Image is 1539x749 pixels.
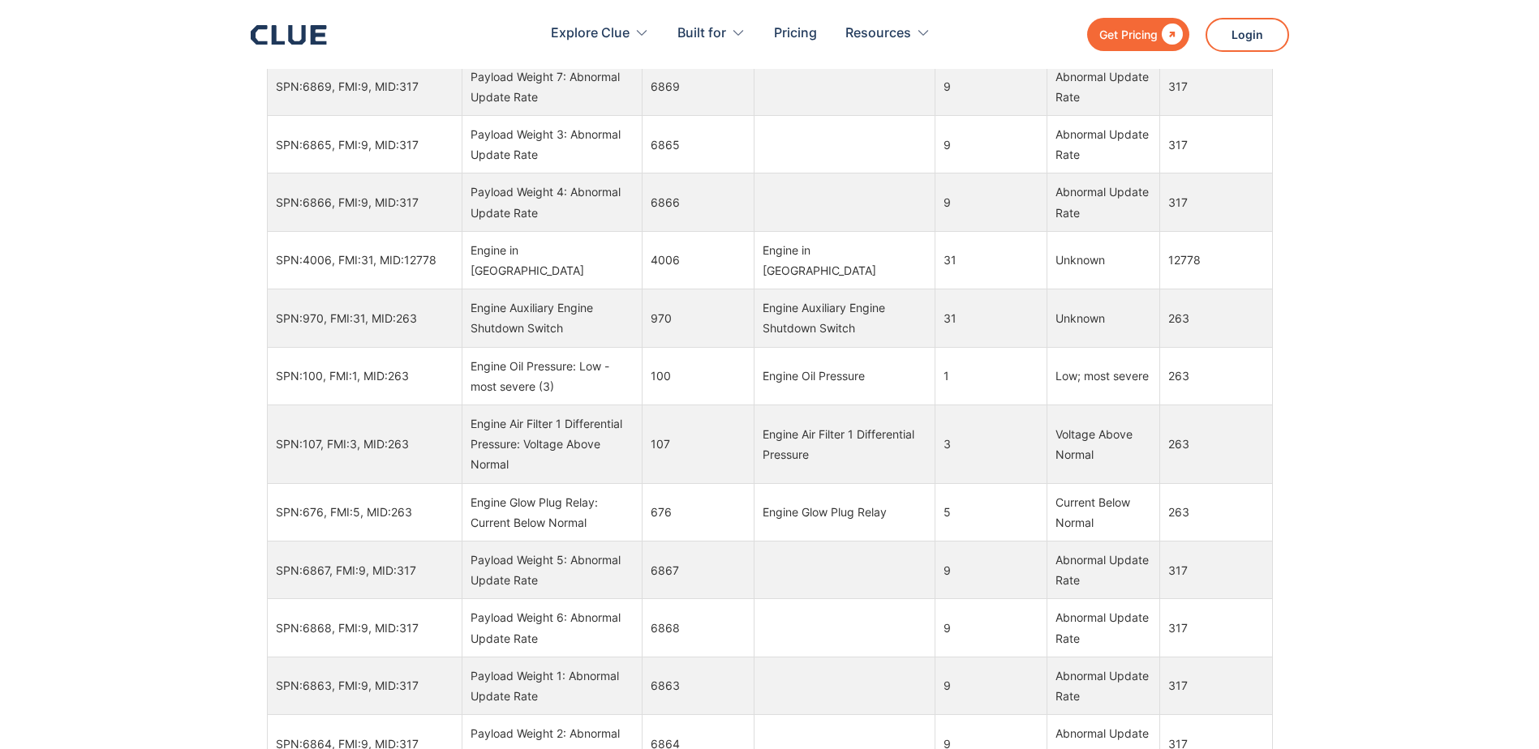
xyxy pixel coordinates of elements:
[471,666,634,706] div: Payload Weight 1: Abnormal Update Rate
[267,541,462,598] td: SPN:6867, FMI:9, MID:317
[643,404,754,483] td: 107
[471,550,634,590] div: Payload Weight 5: Abnormal Update Rate
[471,356,634,396] div: Engine Oil Pressure: Low - most severe (3)
[845,8,931,59] div: Resources
[935,483,1047,541] td: 5
[471,607,634,648] div: Payload Weight 6: Abnormal Update Rate
[1055,124,1152,165] div: Abnormal Update Rate
[935,231,1047,289] td: 31
[935,115,1047,173] td: 9
[267,599,462,657] td: SPN:6868, FMI:9, MID:317
[677,8,746,59] div: Built for
[471,182,634,222] div: Payload Weight 4: Abnormal Update Rate
[1055,666,1152,706] div: Abnormal Update Rate
[551,8,649,59] div: Explore Clue
[643,657,754,714] td: 6863
[935,404,1047,483] td: 3
[643,173,754,231] td: 6866
[1160,483,1272,541] td: 263
[774,8,817,59] a: Pricing
[471,297,634,338] div: Engine Auxiliary Engine Shutdown Switch
[935,173,1047,231] td: 9
[643,599,754,657] td: 6868
[1160,231,1272,289] td: 12778
[643,231,754,289] td: 4006
[267,115,462,173] td: SPN:6865, FMI:9, MID:317
[551,8,630,59] div: Explore Clue
[1160,541,1272,598] td: 317
[1160,115,1272,173] td: 317
[267,58,462,115] td: SPN:6869, FMI:9, MID:317
[1160,173,1272,231] td: 317
[763,424,926,464] div: Engine Air Filter 1 Differential Pressure
[1047,289,1160,347] td: Unknown
[763,240,926,280] div: Engine in [GEOGRAPHIC_DATA]
[935,347,1047,404] td: 1
[267,289,462,347] td: SPN:970, FMI:31, MID:263
[1055,550,1152,590] div: Abnormal Update Rate
[935,599,1047,657] td: 9
[1047,231,1160,289] td: Unknown
[267,231,462,289] td: SPN:4006, FMI:31, MID:12778
[1160,289,1272,347] td: 263
[267,173,462,231] td: SPN:6866, FMI:9, MID:317
[845,8,911,59] div: Resources
[643,347,754,404] td: 100
[643,115,754,173] td: 6865
[1160,599,1272,657] td: 317
[643,58,754,115] td: 6869
[1160,347,1272,404] td: 263
[643,289,754,347] td: 970
[1160,58,1272,115] td: 317
[1206,18,1289,52] a: Login
[267,404,462,483] td: SPN:107, FMI:3, MID:263
[763,297,926,338] div: Engine Auxiliary Engine Shutdown Switch
[763,366,926,386] div: Engine Oil Pressure
[471,66,634,107] div: Payload Weight 7: Abnormal Update Rate
[267,483,462,541] td: SPN:676, FMI:5, MID:263
[677,8,726,59] div: Built for
[1055,66,1152,107] div: Abnormal Update Rate
[763,502,926,522] div: Engine Glow Plug Relay
[643,541,754,598] td: 6867
[935,58,1047,115] td: 9
[471,240,634,280] div: Engine in [GEOGRAPHIC_DATA]
[267,657,462,714] td: SPN:6863, FMI:9, MID:317
[643,483,754,541] td: 676
[1158,24,1183,45] div: 
[1160,657,1272,714] td: 317
[1055,182,1152,222] div: Abnormal Update Rate
[935,657,1047,714] td: 9
[471,124,634,165] div: Payload Weight 3: Abnormal Update Rate
[1099,24,1158,45] div: Get Pricing
[471,413,634,475] div: Engine Air Filter 1 Differential Pressure: Voltage Above Normal
[1047,347,1160,404] td: Low; most severe
[935,289,1047,347] td: 31
[1160,404,1272,483] td: 263
[1055,424,1152,464] div: Voltage Above Normal
[471,492,634,533] div: Engine Glow Plug Relay: Current Below Normal
[1055,492,1152,533] div: Current Below Normal
[935,541,1047,598] td: 9
[1087,18,1189,51] a: Get Pricing
[267,347,462,404] td: SPN:100, FMI:1, MID:263
[1055,607,1152,648] div: Abnormal Update Rate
